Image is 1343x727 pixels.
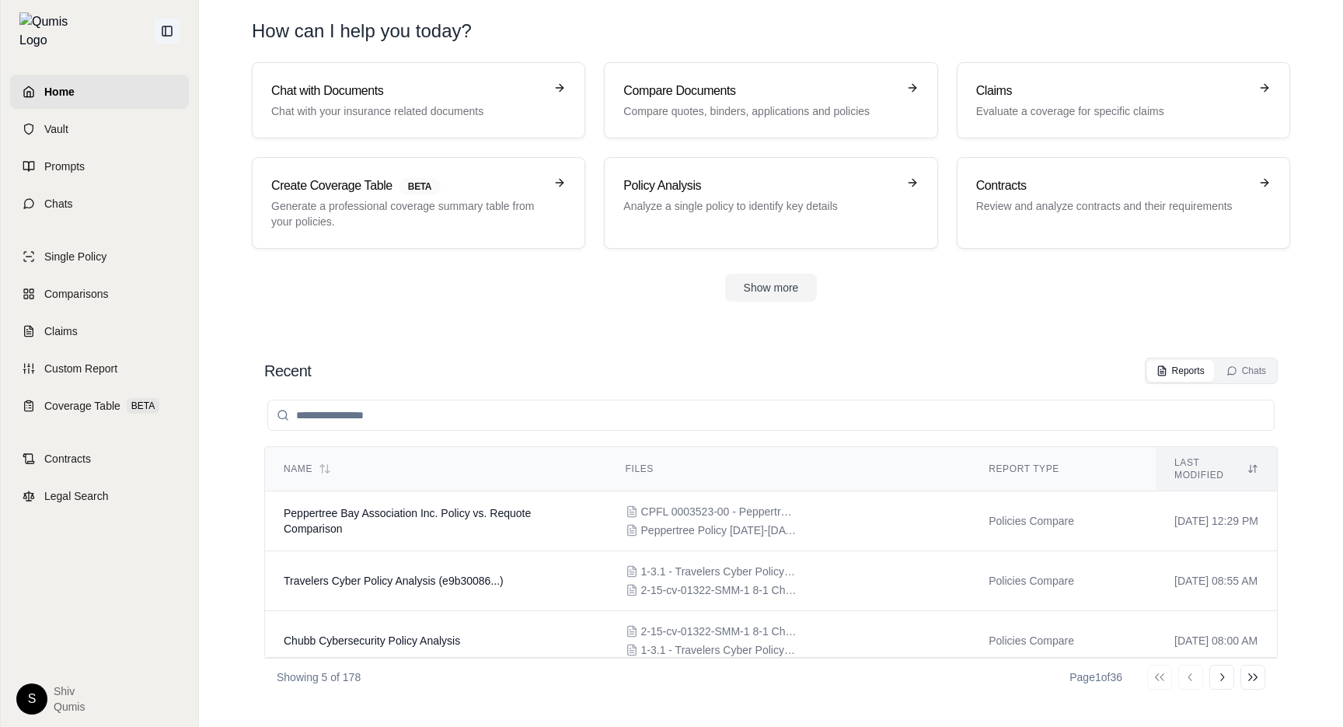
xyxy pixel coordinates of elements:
[44,361,117,376] span: Custom Report
[976,103,1249,119] p: Evaluate a coverage for specific claims
[44,84,75,100] span: Home
[1156,491,1277,551] td: [DATE] 12:29 PM
[399,178,441,195] span: BETA
[623,177,896,195] h3: Policy Analysis
[10,277,189,311] a: Comparisons
[44,159,85,174] span: Prompts
[44,249,106,264] span: Single Policy
[44,451,91,467] span: Contracts
[641,642,797,658] span: 1-3.1 - Travelers Cyber Policy40.pdf
[284,463,588,475] div: Name
[970,491,1156,551] td: Policies Compare
[127,398,159,414] span: BETA
[54,699,85,715] span: Qumis
[277,669,361,685] p: Showing 5 of 178
[284,507,531,535] span: Peppertree Bay Association Inc. Policy vs. Requote Comparison
[957,157,1290,249] a: ContractsReview and analyze contracts and their requirements
[252,19,472,44] h1: How can I help you today?
[19,12,78,50] img: Qumis Logo
[623,103,896,119] p: Compare quotes, binders, applications and policies
[44,488,109,504] span: Legal Search
[641,582,797,598] span: 2-15-cv-01322-SMM-1 8-1 Chubb Cyber2.pdf
[271,198,544,229] p: Generate a professional coverage summary table from your policies.
[970,611,1156,671] td: Policies Compare
[44,196,73,211] span: Chats
[976,177,1249,195] h3: Contracts
[607,447,971,491] th: Files
[271,82,544,100] h3: Chat with Documents
[604,62,937,138] a: Compare DocumentsCompare quotes, binders, applications and policies
[10,75,189,109] a: Home
[641,504,797,519] span: CPFL 0003523-00 - Peppertree Bay Association Inc - 15 mo requote.pdf
[44,121,68,137] span: Vault
[1069,669,1122,685] div: Page 1 of 36
[10,442,189,476] a: Contracts
[970,447,1156,491] th: Report Type
[44,323,78,339] span: Claims
[10,479,189,513] a: Legal Search
[970,551,1156,611] td: Policies Compare
[271,103,544,119] p: Chat with your insurance related documents
[957,62,1290,138] a: ClaimsEvaluate a coverage for specific claims
[641,624,797,639] span: 2-15-cv-01322-SMM-1 8-1 Chubb Cyber2.pdf
[264,360,311,382] h2: Recent
[725,274,818,302] button: Show more
[10,187,189,221] a: Chats
[1217,360,1275,382] button: Chats
[623,198,896,214] p: Analyze a single policy to identify key details
[10,389,189,423] a: Coverage TableBETA
[54,683,85,699] span: Shiv
[271,177,544,195] h3: Create Coverage Table
[10,149,189,183] a: Prompts
[1156,365,1205,377] div: Reports
[44,398,120,414] span: Coverage Table
[1156,551,1277,611] td: [DATE] 08:55 AM
[1147,360,1214,382] button: Reports
[623,82,896,100] h3: Compare Documents
[604,157,937,249] a: Policy AnalysisAnalyze a single policy to identify key details
[44,286,108,302] span: Comparisons
[252,157,585,249] a: Create Coverage TableBETAGenerate a professional coverage summary table from your policies.
[10,351,189,386] a: Custom Report
[641,523,797,538] span: Peppertree Policy 10.01.25-01.01.27.pdf
[155,19,180,44] button: Collapse sidebar
[252,62,585,138] a: Chat with DocumentsChat with your insurance related documents
[10,112,189,146] a: Vault
[10,314,189,348] a: Claims
[284,575,504,587] span: Travelers Cyber Policy Analysis (e9b30086...)
[1226,365,1266,377] div: Chats
[641,564,797,579] span: 1-3.1 - Travelers Cyber Policy40.pdf
[976,198,1249,214] p: Review and analyze contracts and their requirements
[10,239,189,274] a: Single Policy
[16,683,47,715] div: S
[1156,611,1277,671] td: [DATE] 08:00 AM
[284,634,460,647] span: Chubb Cybersecurity Policy Analysis
[976,82,1249,100] h3: Claims
[1174,456,1258,481] div: Last modified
